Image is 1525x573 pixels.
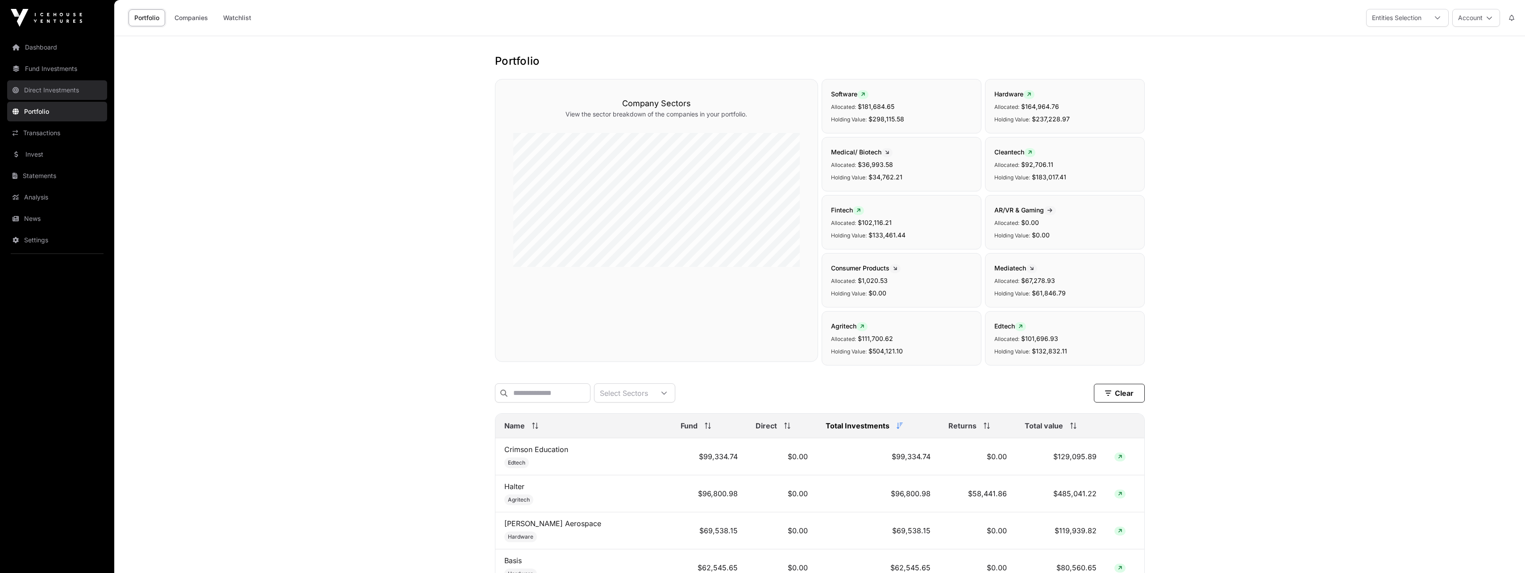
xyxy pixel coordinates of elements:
div: Entities Selection [1367,9,1427,26]
td: $58,441.86 [939,475,1016,512]
span: Holding Value: [831,290,867,297]
td: $99,334.74 [672,438,747,475]
a: Portfolio [129,9,165,26]
span: Allocated: [994,278,1019,284]
span: Holding Value: [994,116,1030,123]
span: Medical/ Biotech [831,148,893,156]
span: $0.00 [868,289,886,297]
span: $92,706.11 [1021,161,1053,168]
span: $36,993.58 [858,161,893,168]
h3: Company Sectors [513,97,800,110]
span: $0.00 [1032,231,1050,239]
span: Holding Value: [831,348,867,355]
a: Portfolio [7,102,107,121]
span: Direct [756,420,777,431]
iframe: Chat Widget [1480,530,1525,573]
span: Allocated: [994,336,1019,342]
span: Holding Value: [994,348,1030,355]
span: Fund [681,420,698,431]
span: Holding Value: [994,174,1030,181]
td: $99,334.74 [817,438,939,475]
a: [PERSON_NAME] Aerospace [504,519,601,528]
span: Allocated: [994,220,1019,226]
span: Hardware [994,90,1035,98]
button: Account [1452,9,1500,27]
div: Select Sectors [594,384,653,402]
a: Transactions [7,123,107,143]
span: Allocated: [831,104,856,110]
span: Allocated: [994,162,1019,168]
a: Dashboard [7,37,107,57]
span: $101,696.93 [1021,335,1058,342]
span: $132,832.11 [1032,347,1067,355]
span: $1,020.53 [858,277,888,284]
td: $0.00 [939,512,1016,549]
span: Holding Value: [831,232,867,239]
td: $69,538.15 [817,512,939,549]
span: Holding Value: [831,116,867,123]
span: AR/VR & Gaming [994,206,1056,214]
a: Halter [504,482,524,491]
a: Fund Investments [7,59,107,79]
span: Agritech [508,496,530,503]
span: Returns [948,420,976,431]
a: Watchlist [217,9,257,26]
td: $0.00 [747,438,817,475]
span: Fintech [831,206,864,214]
span: $102,116.21 [858,219,892,226]
span: Consumer Products [831,264,901,272]
img: Icehouse Ventures Logo [11,9,82,27]
span: $237,228.97 [1032,115,1070,123]
a: Direct Investments [7,80,107,100]
td: $96,800.98 [817,475,939,512]
span: Cleantech [994,148,1035,156]
td: $129,095.89 [1016,438,1105,475]
span: $181,684.65 [858,103,894,110]
td: $0.00 [939,438,1016,475]
a: Basis [504,556,522,565]
span: Agritech [831,322,868,330]
span: $34,762.21 [868,173,902,181]
p: View the sector breakdown of the companies in your portfolio. [513,110,800,119]
td: $0.00 [747,475,817,512]
span: Holding Value: [994,232,1030,239]
span: $298,115.58 [868,115,904,123]
td: $0.00 [747,512,817,549]
span: Allocated: [994,104,1019,110]
span: $111,700.62 [858,335,893,342]
td: $69,538.15 [672,512,747,549]
span: Allocated: [831,278,856,284]
a: News [7,209,107,228]
span: Allocated: [831,162,856,168]
span: $164,964.76 [1021,103,1059,110]
span: Holding Value: [994,290,1030,297]
a: Analysis [7,187,107,207]
span: Holding Value: [831,174,867,181]
a: Companies [169,9,214,26]
span: Total value [1025,420,1063,431]
a: Crimson Education [504,445,568,454]
span: Mediatech [994,264,1037,272]
span: Edtech [508,459,525,466]
a: Settings [7,230,107,250]
td: $96,800.98 [672,475,747,512]
span: $504,121.10 [868,347,903,355]
button: Clear [1094,384,1145,403]
span: $133,461.44 [868,231,906,239]
span: Name [504,420,525,431]
span: Allocated: [831,220,856,226]
td: $485,041.22 [1016,475,1105,512]
span: $0.00 [1021,219,1039,226]
span: Edtech [994,322,1026,330]
span: Software [831,90,868,98]
a: Statements [7,166,107,186]
span: $67,278.93 [1021,277,1055,284]
span: Allocated: [831,336,856,342]
a: Invest [7,145,107,164]
span: Hardware [508,533,533,540]
span: $61,846.79 [1032,289,1066,297]
span: Total Investments [826,420,889,431]
h1: Portfolio [495,54,1145,68]
td: $119,939.82 [1016,512,1105,549]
